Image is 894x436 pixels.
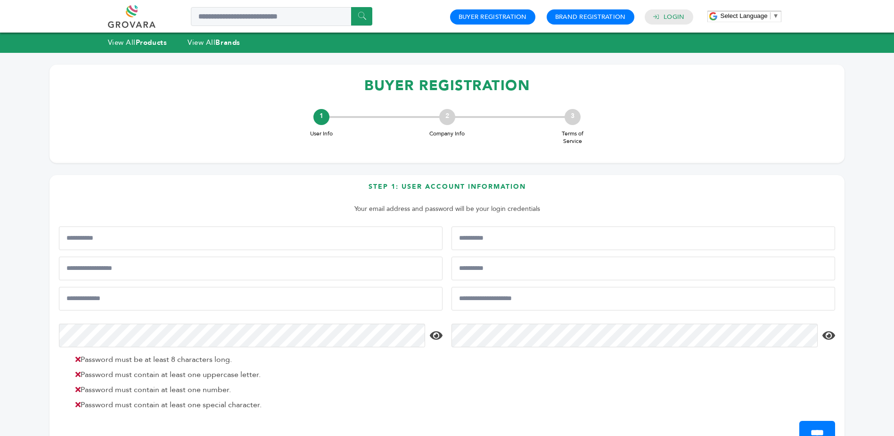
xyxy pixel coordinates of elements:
[71,354,440,365] li: Password must be at least 8 characters long.
[451,226,835,250] input: Last Name*
[565,109,581,125] div: 3
[554,130,591,146] span: Terms of Service
[459,13,527,21] a: Buyer Registration
[64,203,830,215] p: Your email address and password will be your login credentials
[71,369,440,380] li: Password must contain at least one uppercase letter.
[664,13,684,21] a: Login
[770,12,771,19] span: ​
[439,109,455,125] div: 2
[59,324,425,347] input: Password*
[59,182,835,199] h3: Step 1: User Account Information
[59,287,443,310] input: Email Address*
[59,72,835,100] h1: BUYER REGISTRATION
[215,38,240,47] strong: Brands
[191,7,372,26] input: Search a product or brand...
[721,12,779,19] a: Select Language​
[451,287,835,310] input: Confirm Email Address*
[71,384,440,395] li: Password must contain at least one number.
[313,109,329,125] div: 1
[721,12,768,19] span: Select Language
[188,38,240,47] a: View AllBrands
[451,257,835,280] input: Job Title*
[303,130,340,138] span: User Info
[451,324,818,347] input: Confirm Password*
[59,226,443,250] input: First Name*
[59,257,443,280] input: Mobile Phone Number
[136,38,167,47] strong: Products
[71,399,440,411] li: Password must contain at least one special character.
[773,12,779,19] span: ▼
[428,130,466,138] span: Company Info
[555,13,626,21] a: Brand Registration
[108,38,167,47] a: View AllProducts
